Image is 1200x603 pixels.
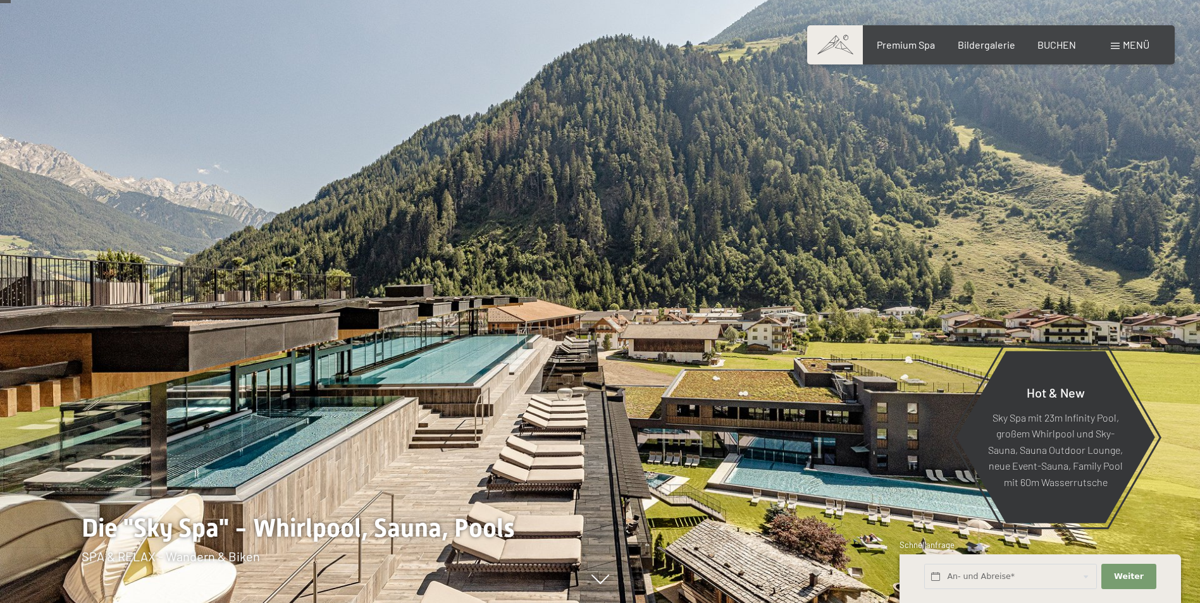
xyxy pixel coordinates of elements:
[1101,564,1156,590] button: Weiter
[987,409,1124,490] p: Sky Spa mit 23m Infinity Pool, großem Whirlpool und Sky-Sauna, Sauna Outdoor Lounge, neue Event-S...
[1027,384,1085,399] span: Hot & New
[955,350,1156,524] a: Hot & New Sky Spa mit 23m Infinity Pool, großem Whirlpool und Sky-Sauna, Sauna Outdoor Lounge, ne...
[1114,571,1144,582] span: Weiter
[900,540,955,550] span: Schnellanfrage
[1123,39,1149,51] span: Menü
[958,39,1015,51] a: Bildergalerie
[1037,39,1076,51] a: BUCHEN
[877,39,935,51] a: Premium Spa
